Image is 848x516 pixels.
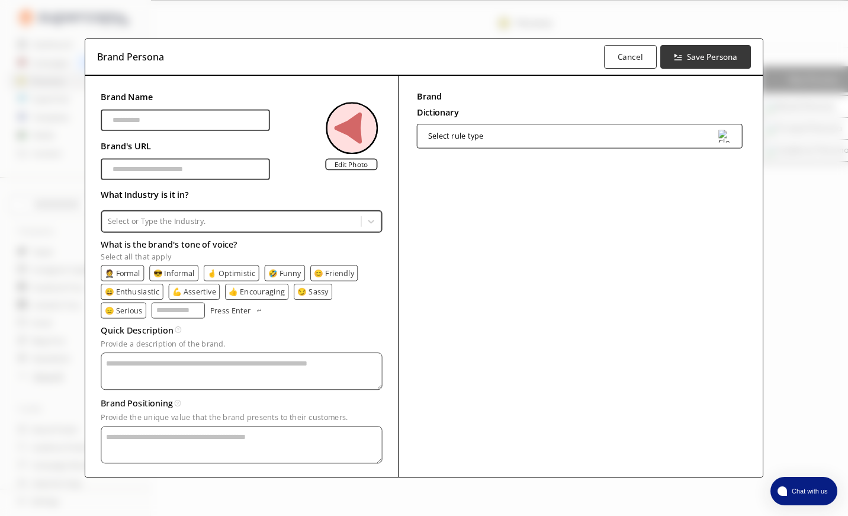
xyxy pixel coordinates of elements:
button: 💪 Assertive [172,287,216,296]
input: tone-input [152,303,205,319]
label: Edit Photo [325,158,377,170]
img: Press Enter [256,309,262,312]
h2: Brand Name [101,89,270,105]
button: 🤣 Funny [268,269,301,277]
button: 😎 Informal [153,269,195,277]
h2: Brand Dictionary [417,88,459,120]
textarea: textarea-textarea [101,426,383,463]
button: atlas-launcher [770,477,837,505]
button: 😊 Friendly [314,269,355,277]
span: Chat with us [787,486,830,496]
p: Press Enter [210,306,250,315]
img: Tooltip Icon [175,327,182,334]
button: Save Persona [660,45,751,69]
button: 😏 Sassy [298,287,329,296]
div: tone-text-list [101,265,383,319]
b: Cancel [618,52,643,62]
button: 🤞 Optimistic [208,269,256,277]
h3: Quick Description [101,322,174,338]
button: Press Enter Press Enter [210,303,264,319]
button: 🤵 Formal [105,269,140,277]
input: brand-persona-input-input [101,110,270,131]
textarea: textarea-textarea [101,353,383,390]
input: brand-persona-input-input [101,159,270,180]
b: Save Persona [687,52,737,62]
button: Cancel [604,45,657,69]
div: Select rule type [428,132,483,140]
button: 😄 Enthusiastic [105,287,160,296]
h3: What is the brand's tone of voice? [101,236,383,252]
button: 😑 Serious [105,306,143,315]
h2: Brand's URL [101,139,270,155]
img: Tooltip Icon [175,400,181,406]
h3: Brand Persona [97,48,164,66]
button: 👍 Encouraging [229,287,285,296]
h3: Brand Positioning [101,396,174,412]
p: Provide a description of the brand. [101,340,383,348]
p: Select all that apply [101,252,383,261]
img: Close [718,130,731,143]
img: Close [326,102,378,154]
p: Provide the unique value that the brand presents to their customers. [101,414,383,422]
h2: What Industry is it in? [101,187,383,203]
